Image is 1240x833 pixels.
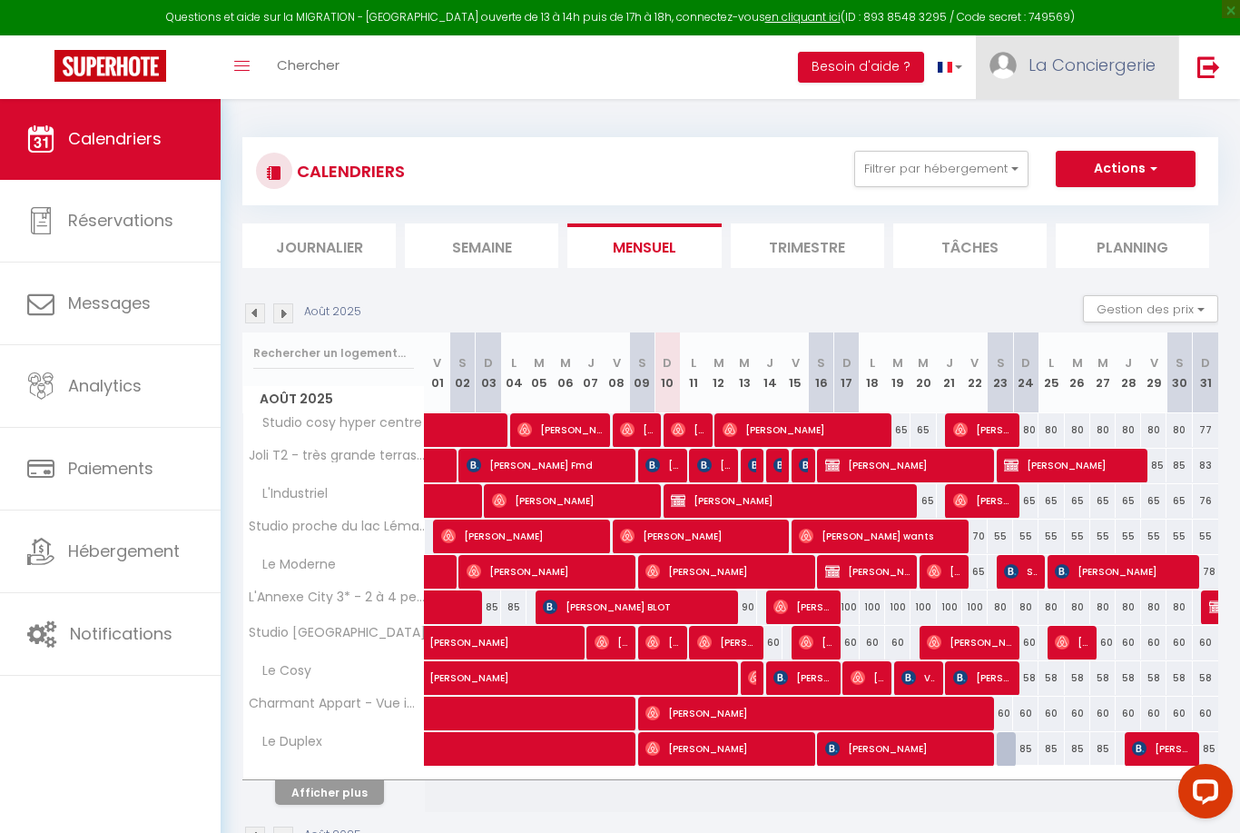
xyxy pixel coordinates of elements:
[953,660,1012,695] span: [PERSON_NAME]
[1065,332,1090,413] th: 26
[1038,661,1064,695] div: 58
[910,590,936,624] div: 100
[68,292,151,314] span: Messages
[1150,354,1158,372] abbr: V
[757,626,782,659] div: 60
[1038,484,1064,518] div: 65
[1065,732,1090,766] div: 85
[1166,413,1192,447] div: 80
[1193,661,1218,695] div: 58
[1038,732,1064,766] div: 85
[246,661,316,681] span: Le Cosy
[854,151,1028,187] button: Filtrer par hébergement
[553,332,578,413] th: 06
[825,731,986,766] span: [PERSON_NAME]
[450,332,476,413] th: 02
[1166,484,1192,518] div: 65
[275,780,384,805] button: Afficher plus
[1065,590,1090,624] div: 80
[927,625,1011,659] span: [PERSON_NAME]
[1013,520,1038,553] div: 55
[1141,626,1166,659] div: 60
[962,555,988,589] div: 65
[1065,520,1090,553] div: 55
[1193,697,1218,730] div: 60
[697,448,731,482] span: [PERSON_NAME]
[1116,520,1141,553] div: 55
[1166,590,1192,624] div: 80
[1090,520,1116,553] div: 55
[834,590,860,624] div: 100
[860,590,885,624] div: 100
[910,484,936,518] div: 65
[1004,554,1038,589] span: Stessy Soullard
[246,555,340,575] span: Le Moderne
[946,354,953,372] abbr: J
[697,625,756,659] span: [PERSON_NAME]
[441,519,602,553] span: [PERSON_NAME]
[1116,661,1141,695] div: 58
[1021,354,1030,372] abbr: D
[1166,520,1192,553] div: 55
[1038,413,1064,447] div: 80
[1197,55,1220,78] img: logout
[1141,520,1166,553] div: 55
[1141,413,1166,447] div: 80
[587,354,595,372] abbr: J
[613,354,621,372] abbr: V
[766,354,773,372] abbr: J
[1013,732,1038,766] div: 85
[1090,484,1116,518] div: 65
[799,448,807,482] span: [PERSON_NAME]
[620,519,781,553] span: [PERSON_NAME]
[68,374,142,397] span: Analytics
[953,483,1012,518] span: [PERSON_NAME]
[773,448,782,482] span: [PERSON_NAME]
[70,622,172,645] span: Notifications
[433,354,441,372] abbr: V
[54,50,166,82] img: Super Booking
[792,354,800,372] abbr: V
[1090,332,1116,413] th: 27
[834,626,860,659] div: 60
[645,731,806,766] span: [PERSON_NAME]
[567,223,721,268] li: Mensuel
[1072,354,1083,372] abbr: M
[1193,332,1218,413] th: 31
[484,354,493,372] abbr: D
[246,626,426,640] span: Studio [GEOGRAPHIC_DATA]
[918,354,929,372] abbr: M
[901,660,935,695] span: Veronique Virot
[1038,590,1064,624] div: 80
[681,332,706,413] th: 11
[799,625,832,659] span: [PERSON_NAME]
[953,412,1012,447] span: [PERSON_NAME]
[1132,731,1191,766] span: [PERSON_NAME]
[885,413,910,447] div: 65
[1013,697,1038,730] div: 60
[817,354,825,372] abbr: S
[723,412,883,447] span: [PERSON_NAME]
[1141,449,1166,482] div: 85
[799,519,960,553] span: [PERSON_NAME] wants
[860,332,885,413] th: 18
[68,457,153,480] span: Paiements
[860,626,885,659] div: 60
[1055,625,1088,659] span: [PERSON_NAME]
[765,9,841,25] a: en cliquant ici
[246,449,428,462] span: Joli T2 - très grande terrasse
[1090,697,1116,730] div: 60
[1090,626,1116,659] div: 60
[937,332,962,413] th: 21
[1141,697,1166,730] div: 60
[638,354,646,372] abbr: S
[988,520,1013,553] div: 55
[739,354,750,372] abbr: M
[595,625,628,659] span: [PERSON_NAME]
[885,332,910,413] th: 19
[543,590,729,624] span: [PERSON_NAME] BLOT
[937,590,962,624] div: 100
[1116,484,1141,518] div: 65
[757,332,782,413] th: 14
[253,337,414,370] input: Rechercher un logement...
